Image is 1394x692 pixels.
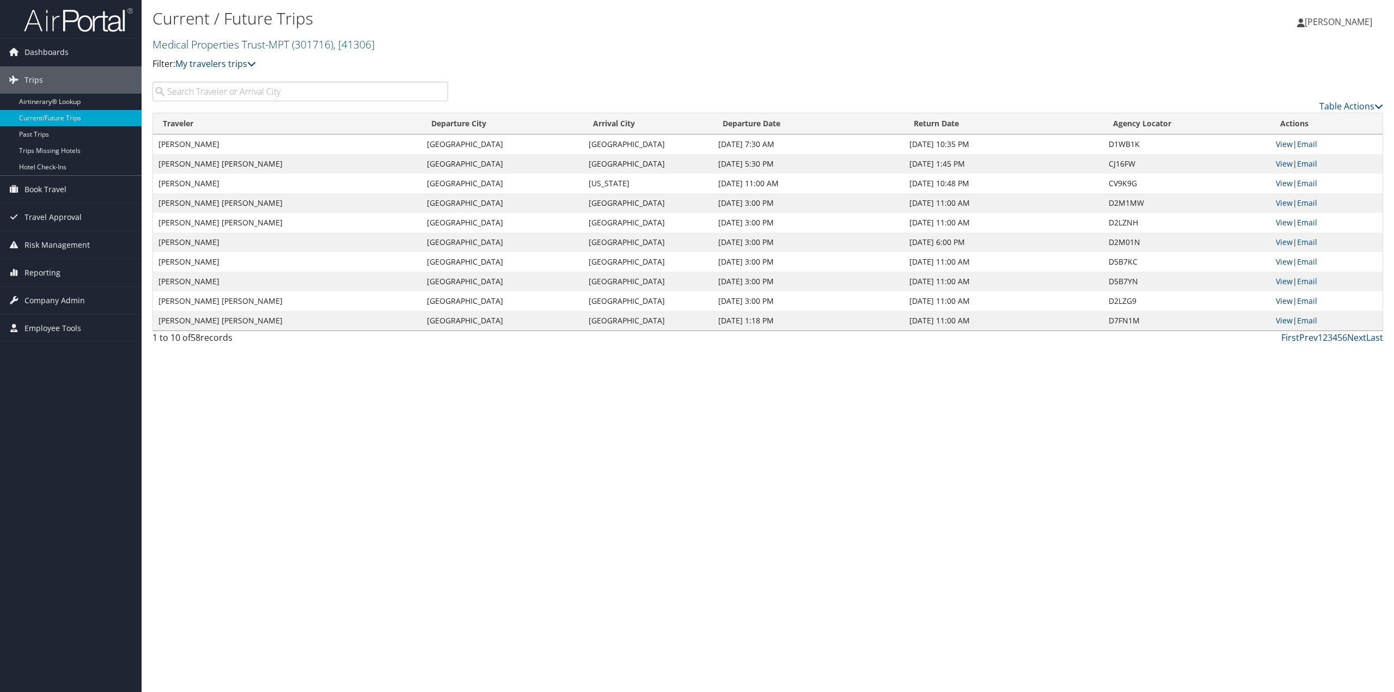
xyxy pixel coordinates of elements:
span: Employee Tools [25,315,81,342]
td: | [1270,232,1383,252]
a: 2 [1323,332,1328,344]
td: D5B7KC [1103,252,1271,272]
span: 58 [191,332,200,344]
td: [GEOGRAPHIC_DATA] [421,291,584,311]
td: [GEOGRAPHIC_DATA] [583,213,713,232]
td: | [1270,174,1383,193]
div: 1 to 10 of records [152,331,448,350]
input: Search Traveler or Arrival City [152,82,448,101]
a: View [1276,315,1293,326]
th: Agency Locator: activate to sort column ascending [1103,113,1271,134]
td: [GEOGRAPHIC_DATA] [583,311,713,330]
td: D2M1MW [1103,193,1271,213]
td: CJ16FW [1103,154,1271,174]
p: Filter: [152,57,973,71]
span: Trips [25,66,43,94]
a: View [1276,296,1293,306]
td: [GEOGRAPHIC_DATA] [583,193,713,213]
td: [DATE] 10:35 PM [904,134,1103,154]
a: Medical Properties Trust-MPT [152,37,375,52]
a: View [1276,256,1293,267]
td: [PERSON_NAME] [PERSON_NAME] [153,291,421,311]
td: [DATE] 11:00 AM [904,311,1103,330]
a: 3 [1328,332,1332,344]
td: [DATE] 3:00 PM [713,272,903,291]
span: Book Travel [25,176,66,203]
span: Travel Approval [25,204,82,231]
a: View [1276,237,1293,247]
a: Email [1297,256,1317,267]
a: View [1276,198,1293,208]
td: [DATE] 3:00 PM [713,193,903,213]
td: | [1270,291,1383,311]
td: [PERSON_NAME] [153,272,421,291]
td: [DATE] 11:00 AM [904,291,1103,311]
a: First [1281,332,1299,344]
td: [US_STATE] [583,174,713,193]
a: View [1276,158,1293,169]
td: [DATE] 11:00 AM [904,272,1103,291]
td: [DATE] 1:45 PM [904,154,1103,174]
a: Table Actions [1319,100,1383,112]
td: [DATE] 5:30 PM [713,154,903,174]
td: D2LZG9 [1103,291,1271,311]
td: [DATE] 3:00 PM [713,252,903,272]
td: [DATE] 7:30 AM [713,134,903,154]
a: My travelers trips [175,58,256,70]
td: | [1270,311,1383,330]
span: Company Admin [25,287,85,314]
td: [PERSON_NAME] [153,174,421,193]
td: [DATE] 1:18 PM [713,311,903,330]
td: [GEOGRAPHIC_DATA] [583,291,713,311]
td: [GEOGRAPHIC_DATA] [583,232,713,252]
a: 6 [1342,332,1347,344]
td: [PERSON_NAME] [153,232,421,252]
td: [DATE] 11:00 AM [904,252,1103,272]
td: D2LZNH [1103,213,1271,232]
a: Prev [1299,332,1318,344]
span: ( 301716 ) [292,37,333,52]
a: Email [1297,276,1317,286]
td: D1WB1K [1103,134,1271,154]
td: | [1270,272,1383,291]
td: [DATE] 11:00 AM [904,193,1103,213]
a: Email [1297,296,1317,306]
a: View [1276,217,1293,228]
span: , [ 41306 ] [333,37,375,52]
td: | [1270,193,1383,213]
td: D5B7YN [1103,272,1271,291]
a: Email [1297,217,1317,228]
td: [PERSON_NAME] [PERSON_NAME] [153,154,421,174]
td: [GEOGRAPHIC_DATA] [583,134,713,154]
td: [GEOGRAPHIC_DATA] [421,154,584,174]
a: [PERSON_NAME] [1297,5,1383,38]
td: [GEOGRAPHIC_DATA] [421,193,584,213]
th: Return Date: activate to sort column ascending [904,113,1103,134]
td: [GEOGRAPHIC_DATA] [421,174,584,193]
td: [PERSON_NAME] [153,134,421,154]
th: Departure Date: activate to sort column descending [713,113,903,134]
td: [GEOGRAPHIC_DATA] [583,272,713,291]
a: View [1276,139,1293,149]
td: [GEOGRAPHIC_DATA] [421,134,584,154]
td: [PERSON_NAME] [PERSON_NAME] [153,311,421,330]
a: Email [1297,315,1317,326]
td: [GEOGRAPHIC_DATA] [583,154,713,174]
td: [GEOGRAPHIC_DATA] [421,252,584,272]
th: Actions [1270,113,1383,134]
td: | [1270,154,1383,174]
td: [PERSON_NAME] [153,252,421,272]
td: D2M01N [1103,232,1271,252]
th: Departure City: activate to sort column ascending [421,113,584,134]
td: [DATE] 10:48 PM [904,174,1103,193]
td: [DATE] 3:00 PM [713,291,903,311]
img: airportal-logo.png [24,7,133,33]
a: Next [1347,332,1366,344]
a: View [1276,276,1293,286]
th: Arrival City: activate to sort column ascending [583,113,713,134]
td: [DATE] 11:00 AM [713,174,903,193]
th: Traveler: activate to sort column ascending [153,113,421,134]
td: | [1270,252,1383,272]
td: [DATE] 3:00 PM [713,213,903,232]
span: [PERSON_NAME] [1305,16,1372,28]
